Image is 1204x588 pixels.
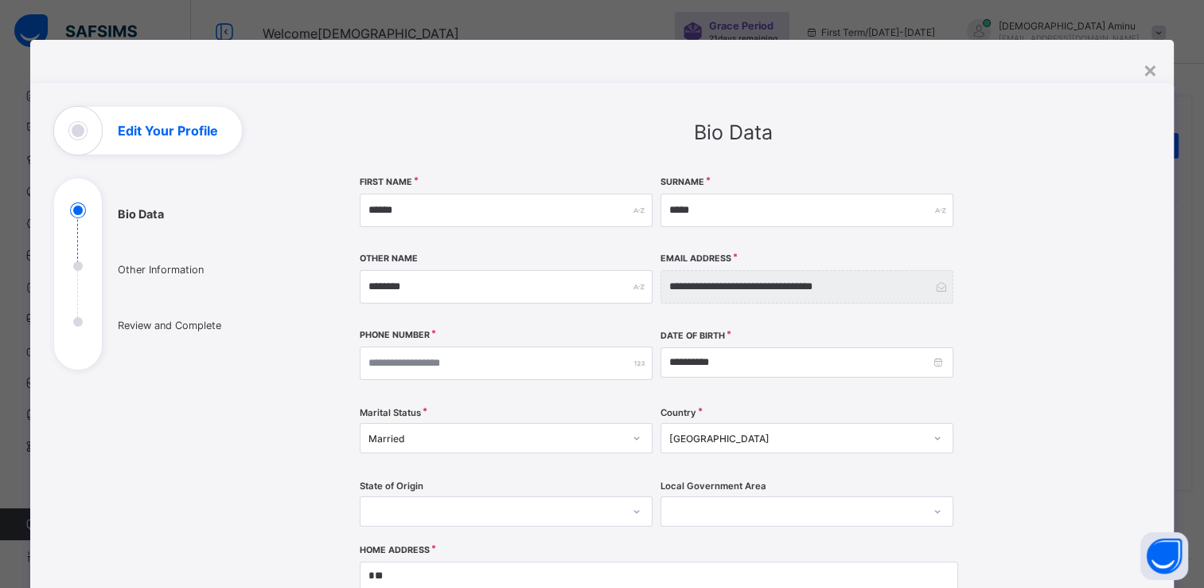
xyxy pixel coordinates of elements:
h1: Edit Your Profile [118,124,218,137]
div: [GEOGRAPHIC_DATA] [669,433,924,445]
div: Married [368,433,623,445]
span: Local Government Area [660,480,766,492]
label: First Name [360,177,412,187]
div: × [1143,56,1158,83]
label: Home Address [360,545,430,555]
label: Phone Number [360,330,430,340]
span: Country [660,407,696,418]
label: Surname [660,177,704,187]
span: State of Origin [360,480,423,492]
span: Bio Data [694,120,773,144]
span: Marital Status [360,407,421,418]
label: Date of Birth [660,331,725,341]
label: Email Address [660,253,731,264]
label: Other Name [360,253,418,264]
button: Open asap [1140,532,1188,580]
